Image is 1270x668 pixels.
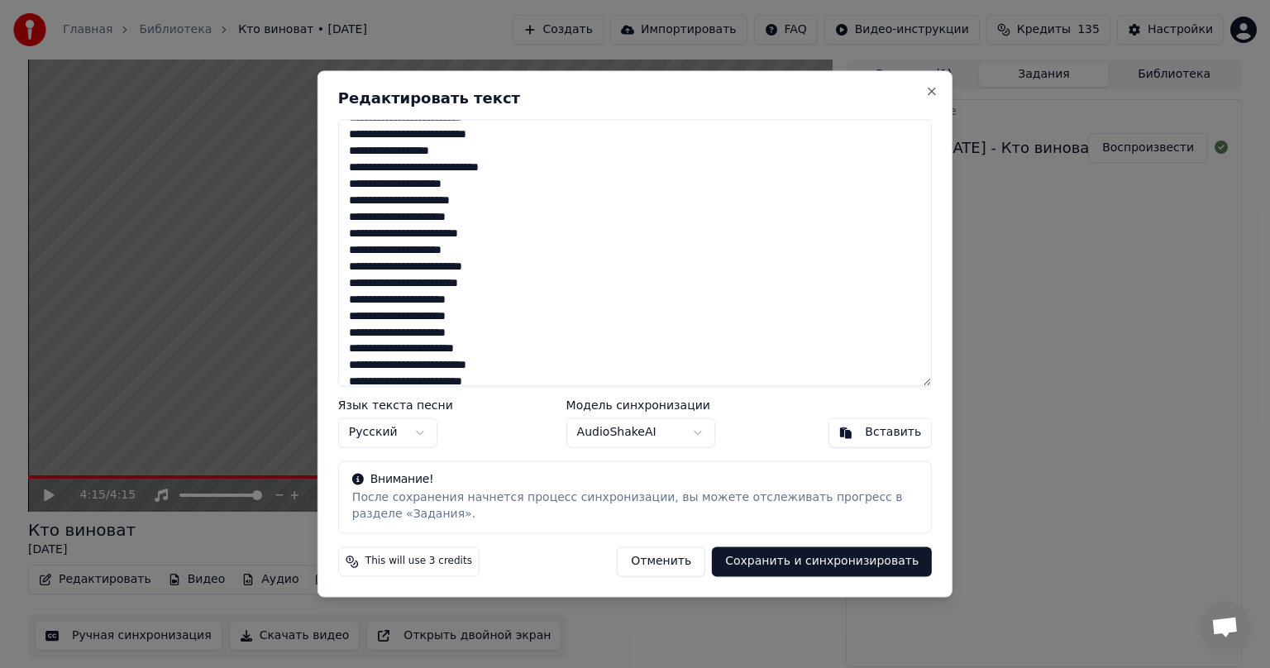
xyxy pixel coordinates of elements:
span: This will use 3 credits [365,556,472,569]
button: Вставить [828,418,932,448]
label: Модель синхронизации [566,400,715,412]
div: Внимание! [352,472,918,489]
button: Сохранить и синхронизировать [712,547,932,577]
div: После сохранения начнется процесс синхронизации, вы можете отслеживать прогресс в разделе «Задания». [352,490,918,523]
div: Вставить [865,425,921,441]
label: Язык текста песни [338,400,453,412]
h2: Редактировать текст [338,91,932,106]
button: Отменить [617,547,705,577]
